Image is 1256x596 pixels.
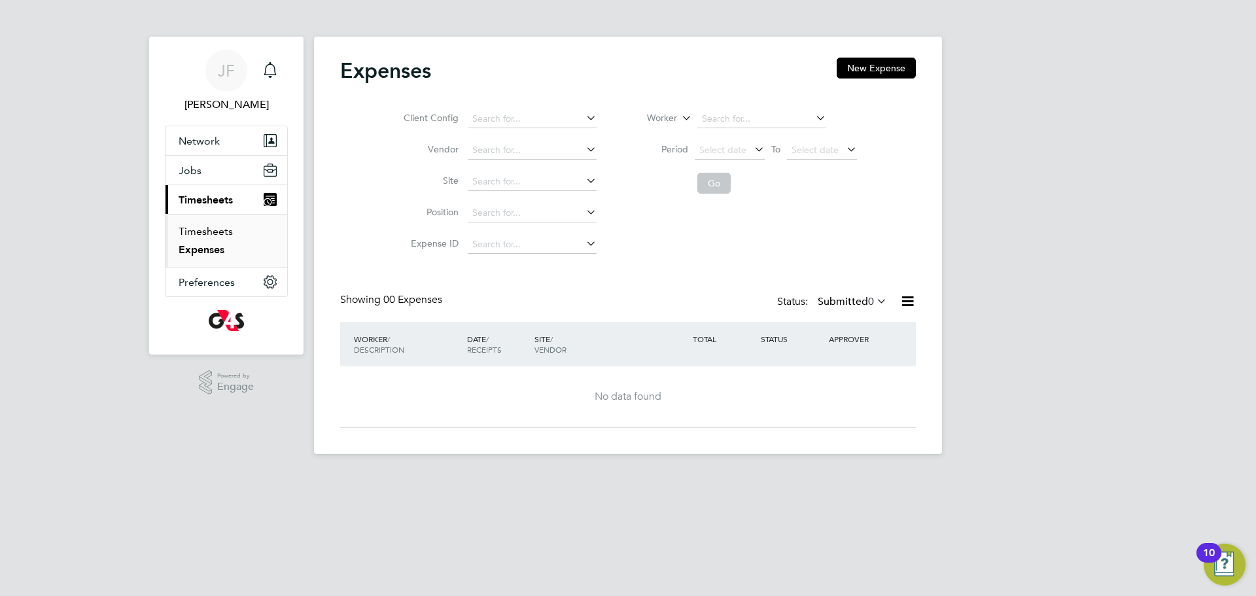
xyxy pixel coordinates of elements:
[165,310,288,331] a: Go to home page
[467,344,502,355] span: RECEIPTS
[868,295,874,308] span: 0
[400,175,459,186] label: Site
[179,194,233,206] span: Timesheets
[166,156,287,184] button: Jobs
[550,334,553,344] span: /
[166,214,287,267] div: Timesheets
[166,268,287,296] button: Preferences
[383,293,442,306] span: 00 Expenses
[217,370,254,381] span: Powered by
[209,310,244,331] img: g4s-logo-retina.png
[340,293,445,307] div: Showing
[699,144,746,156] span: Select date
[464,327,532,361] div: DATE
[165,50,288,113] a: JF[PERSON_NAME]
[387,334,390,344] span: /
[179,276,235,289] span: Preferences
[697,173,731,194] button: Go
[400,206,459,218] label: Position
[400,143,459,155] label: Vendor
[340,58,431,84] h2: Expenses
[468,173,597,191] input: Search for...
[689,327,758,351] div: TOTAL
[400,237,459,249] label: Expense ID
[826,327,894,351] div: APPROVER
[1203,553,1215,570] div: 10
[1204,544,1246,586] button: Open Resource Center, 10 new notifications
[468,141,597,160] input: Search for...
[166,126,287,155] button: Network
[400,112,459,124] label: Client Config
[697,110,826,128] input: Search for...
[179,225,233,237] a: Timesheets
[531,327,689,361] div: SITE
[818,295,887,308] label: Submitted
[777,293,890,311] div: Status:
[629,143,688,155] label: Period
[618,112,677,125] label: Worker
[199,370,254,395] a: Powered byEngage
[468,236,597,254] input: Search for...
[468,204,597,222] input: Search for...
[353,390,903,404] div: No data found
[351,327,464,361] div: WORKER
[179,243,224,256] a: Expenses
[767,141,784,158] span: To
[149,37,304,355] nav: Main navigation
[486,334,489,344] span: /
[354,344,404,355] span: DESCRIPTION
[534,344,567,355] span: VENDOR
[165,97,288,113] span: James Ferguson
[166,185,287,214] button: Timesheets
[792,144,839,156] span: Select date
[837,58,916,79] button: New Expense
[179,164,201,177] span: Jobs
[468,110,597,128] input: Search for...
[217,381,254,393] span: Engage
[218,62,235,79] span: JF
[758,327,826,351] div: STATUS
[179,135,220,147] span: Network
